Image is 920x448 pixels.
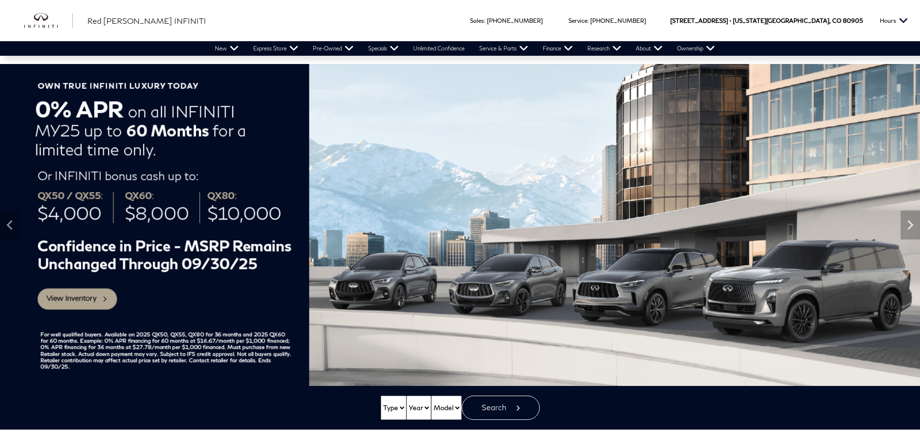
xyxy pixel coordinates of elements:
a: Ownership [670,41,722,56]
a: About [629,41,670,56]
a: Red [PERSON_NAME] INFINITI [87,15,206,27]
button: Search [462,396,540,420]
a: [PHONE_NUMBER] [487,17,543,24]
nav: Main Navigation [208,41,722,56]
span: : [484,17,485,24]
a: Service & Parts [472,41,535,56]
select: Vehicle Year [406,396,431,420]
a: Express Store [246,41,306,56]
span: : [587,17,589,24]
a: Finance [535,41,580,56]
a: Unlimited Confidence [406,41,472,56]
a: [STREET_ADDRESS] • [US_STATE][GEOGRAPHIC_DATA], CO 80905 [670,17,863,24]
select: Vehicle Model [431,396,462,420]
a: [PHONE_NUMBER] [590,17,646,24]
span: Service [568,17,587,24]
select: Vehicle Type [381,396,406,420]
span: Sales [470,17,484,24]
a: infiniti [24,13,73,29]
span: Red [PERSON_NAME] INFINITI [87,16,206,25]
img: INFINITI [24,13,73,29]
a: New [208,41,246,56]
a: Research [580,41,629,56]
a: Pre-Owned [306,41,361,56]
a: Specials [361,41,406,56]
